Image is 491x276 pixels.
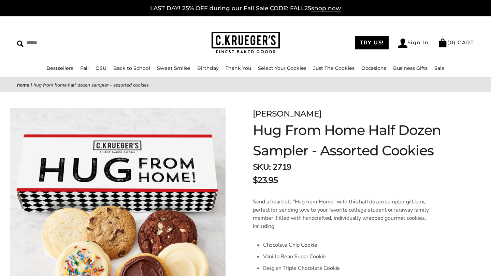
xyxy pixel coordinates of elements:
[253,198,439,230] p: Send a heartfelt "Hug from Home" with this half dozen sampler gift box, perfect for sending love ...
[253,174,278,186] span: $23.95
[253,108,457,120] div: [PERSON_NAME]
[438,39,447,47] img: Bag
[313,65,355,71] a: Just The Cookies
[31,82,32,88] span: |
[80,65,89,71] a: Fall
[46,65,73,71] a: Bestsellers
[33,82,149,88] span: Hug From Home Half Dozen Sampler - Assorted Cookies
[258,65,306,71] a: Select Your Cookies
[17,37,125,48] input: Search
[17,81,474,89] nav: breadcrumbs
[355,36,389,49] a: TRY US!
[253,120,457,161] h1: Hug From Home Half Dozen Sampler - Assorted Cookies
[96,65,106,71] a: OSU
[450,39,454,46] span: 0
[311,5,341,12] span: shop now
[398,39,429,48] a: Sign In
[226,65,251,71] a: Thank You
[434,65,445,71] a: Sale
[263,251,439,262] li: Vanilla Bean Sugar Cookie
[273,162,291,172] span: 2719
[253,162,271,172] strong: SKU:
[150,5,341,12] a: LAST DAY! 25% OFF during our Fall Sale CODE: FALL25shop now
[197,65,219,71] a: Birthday
[398,39,407,48] img: Account
[263,262,439,274] li: Belgian Triple Chocolate Cookie
[212,32,280,54] img: C.KRUEGER'S
[361,65,386,71] a: Occasions
[393,65,428,71] a: Business Gifts
[17,41,24,47] img: Search
[157,65,190,71] a: Sweet Smiles
[113,65,150,71] a: Back to School
[17,82,29,88] a: Home
[438,39,474,46] a: (0) CART
[263,239,439,251] li: Chocolate Chip Cookie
